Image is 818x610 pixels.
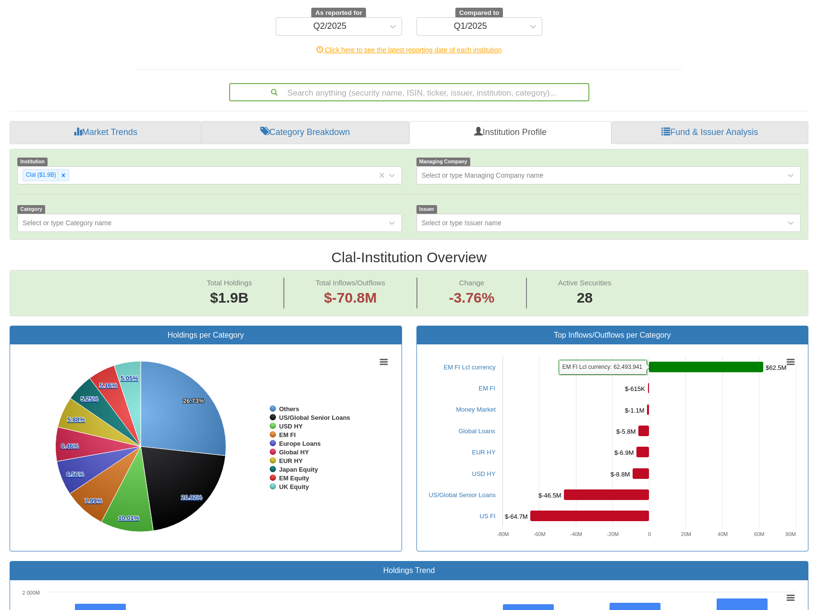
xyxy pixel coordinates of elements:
text: 60M [754,531,764,537]
a: Institution Profile [409,121,611,144]
tspan: 26.73% [183,397,205,404]
div: Search anything (security name, ISIN, ticker, issuer, institution, category)... [230,84,588,100]
tspan: EUR HY [279,457,303,464]
tspan: EM Equity [279,475,310,482]
span: Total Holdings [207,279,252,287]
tspan: 5.88% [67,416,85,423]
div: Click here to see the latest reporting date of each institution [128,45,690,55]
tspan: 10.01% [118,514,140,522]
span: Managing Company [416,158,470,166]
tspan: 20.92% [181,494,203,501]
tspan: Japan Equity [279,466,318,473]
span: Category [17,205,45,213]
text: 40M [717,531,727,537]
text: -20M [607,531,619,537]
a: Money Market [456,406,496,413]
tspan: $-6.9M [614,449,634,456]
tspan: $-5.8M [616,428,635,435]
span: 28 [558,288,611,308]
a: US FI [480,512,496,520]
tspan: $-46.5M [538,492,562,499]
tspan: $-1.1M [625,407,644,414]
a: Category Breakdown [201,121,409,144]
tspan: Europe Loans [279,440,321,447]
tspan: US/Global Senior Loans [279,414,350,421]
span: Issuer [416,205,438,213]
h2: Clal - Institution Overview [10,249,808,265]
tspan: 7.99% [85,497,102,504]
tspan: $62.5M [766,364,786,371]
a: EUR HY [472,449,496,456]
h3: Holdings Trend [17,566,801,575]
tspan: USD HY [279,423,303,430]
tspan: UK Equity [279,483,309,490]
tspan: Others [279,405,299,413]
a: USD HY [472,470,496,477]
h3: Holdings per Category [17,331,394,340]
a: Market Trends [10,121,201,144]
text: -80M [497,531,509,537]
text: 20M [681,531,691,537]
span: Total Inflows/Outflows [316,279,385,287]
a: US/Global Senior Loans [429,491,496,499]
tspan: $-615K [625,385,645,392]
a: EM FI Lcl currency [444,364,496,371]
tspan: $-64.7M [505,513,528,520]
text: -60M [533,531,545,537]
div: Q1/2025 [454,22,487,31]
tspan: 6.56% [66,471,84,478]
text: 80M [785,531,795,537]
h3: Top Inflows/Outflows per Category [424,331,801,340]
div: Select or type Category name [23,218,111,228]
tspan: EM FI [279,431,296,439]
span: Active Securities [558,279,611,287]
tspan: 2 000M [22,590,40,596]
div: Select or type Issuer name [422,218,502,228]
span: Change [459,279,485,287]
span: $1.9B [210,290,248,305]
span: As reported for [311,8,366,18]
tspan: 5.25% [81,395,98,403]
span: $-70.8M [324,290,377,305]
a: Global Loans [459,427,496,435]
tspan: 6.46% [61,442,79,450]
div: Select or type Managing Company name [422,171,544,180]
text: 0 [647,531,650,537]
span: Compared to [455,8,503,18]
tspan: 5.16% [99,382,117,389]
tspan: $-8.8M [610,471,630,478]
tspan: 5.05% [121,375,138,382]
span: -3.76% [449,288,494,308]
span: Institution [17,158,48,166]
text: -40M [570,531,582,537]
div: Clal ($1.9B) [23,170,58,181]
a: EM FI [479,385,496,392]
div: Q2/2025 [313,22,346,31]
tspan: Global HY [279,449,309,456]
a: Fund & Issuer Analysis [611,121,808,144]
